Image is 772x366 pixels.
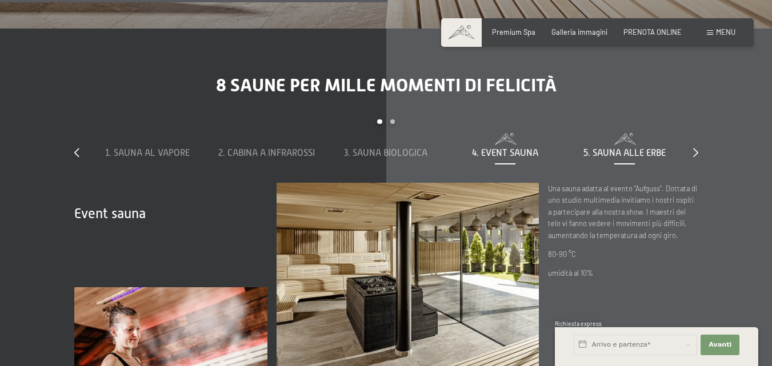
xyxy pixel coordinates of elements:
[716,27,735,37] span: Menu
[701,335,739,355] button: Avanti
[218,148,315,158] span: 2. Cabina a infrarossi
[344,148,427,158] span: 3. Sauna biologica
[548,248,698,260] p: 80-90 °C
[390,119,395,124] div: Carousel Page 2
[709,340,731,349] span: Avanti
[555,320,602,327] span: Richiesta express
[583,148,666,158] span: 5. Sauna alle erbe
[492,27,535,37] a: Premium Spa
[472,148,538,158] span: 4. Event Sauna
[74,206,146,221] span: Event sauna
[548,183,698,241] p: Una sauna adatta al evento "Aufguss". Dottata di uno studio multimedia invitiamo i nostri ospiti ...
[623,27,682,37] a: PRENOTA ONLINE
[216,74,557,96] span: 8 saune per mille momenti di felicità
[551,27,607,37] a: Galleria immagini
[548,267,698,279] p: umidità al 10%
[377,119,382,124] div: Carousel Page 1 (Current Slide)
[105,148,190,158] span: 1. Sauna al vapore
[88,119,685,134] div: Carousel Pagination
